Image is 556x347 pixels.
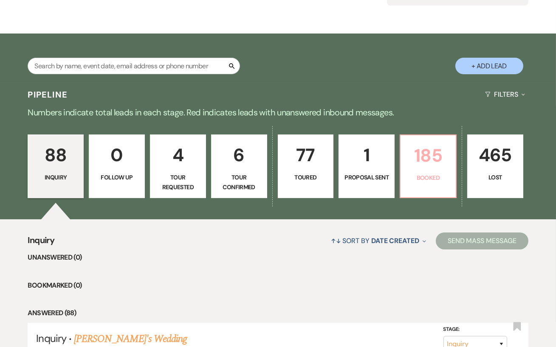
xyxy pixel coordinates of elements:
span: ↑↓ [331,236,341,245]
a: 0Follow Up [89,134,145,198]
input: Search by name, event date, email address or phone number [28,58,240,74]
button: Sort By Date Created [327,229,429,252]
button: Send Mass Message [436,232,528,249]
a: 185Booked [400,134,457,198]
p: 465 [473,141,518,169]
p: Follow Up [94,173,139,182]
p: Tour Requested [155,173,200,192]
p: 1 [344,141,389,169]
p: Inquiry [33,173,78,182]
p: Proposal Sent [344,173,389,182]
a: 77Toured [278,134,334,198]
li: Answered (88) [28,308,528,319]
button: + Add Lead [455,58,523,74]
a: 4Tour Requested [150,134,206,198]
a: 88Inquiry [28,134,84,198]
p: Toured [283,173,328,182]
span: Inquiry [36,332,66,345]
h3: Pipeline [28,89,68,101]
p: 0 [94,141,139,169]
span: Date Created [371,236,419,245]
button: Filters [482,83,528,106]
p: 88 [33,141,78,169]
p: 6 [217,141,262,169]
a: 6Tour Confirmed [211,134,267,198]
p: Lost [473,173,518,182]
span: Inquiry [28,234,54,252]
p: 185 [406,141,451,170]
p: Tour Confirmed [217,173,262,192]
li: Bookmarked (0) [28,280,528,291]
a: 465Lost [467,134,523,198]
a: 1Proposal Sent [339,134,395,198]
li: Unanswered (0) [28,252,528,263]
p: 77 [283,141,328,169]
a: [PERSON_NAME]'s Wedding [74,331,187,347]
p: Booked [406,173,451,182]
p: 4 [155,141,200,169]
label: Stage: [443,325,507,334]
